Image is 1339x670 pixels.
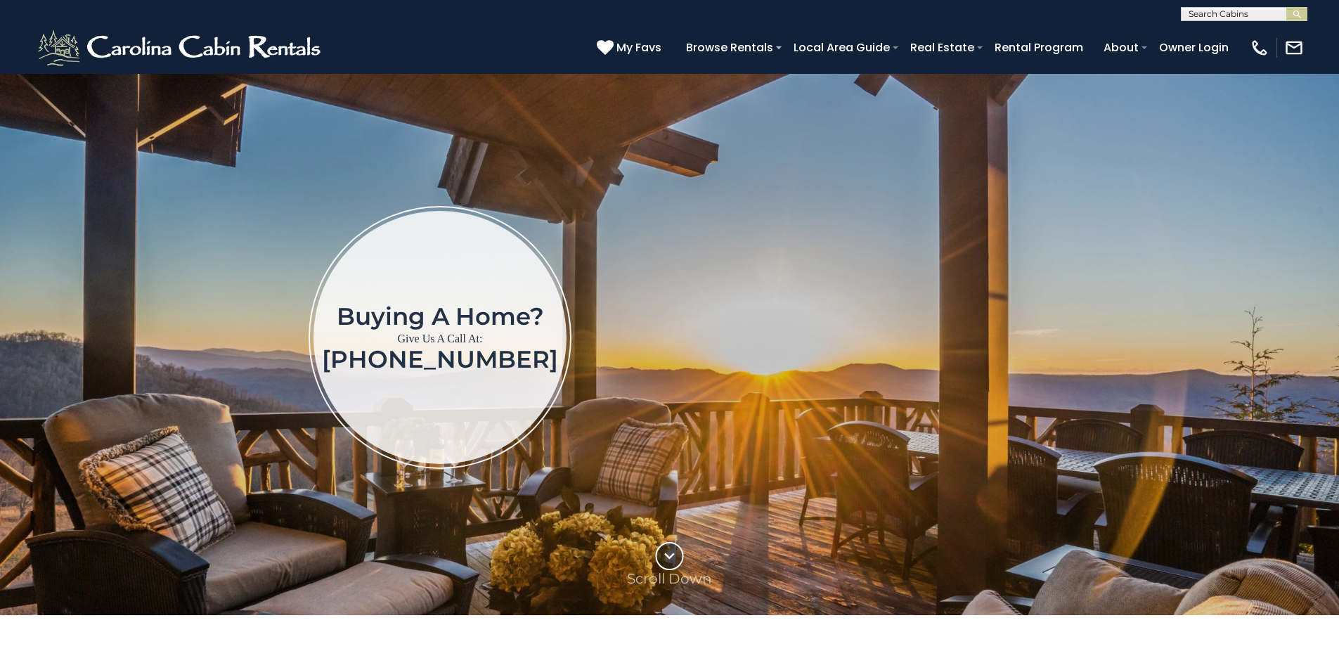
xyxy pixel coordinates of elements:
a: Real Estate [903,35,981,60]
p: Scroll Down [627,570,712,587]
a: My Favs [597,39,665,57]
img: mail-regular-white.png [1284,38,1304,58]
iframe: New Contact Form [798,148,1257,527]
img: phone-regular-white.png [1250,38,1269,58]
a: Local Area Guide [787,35,897,60]
img: White-1-2.png [35,27,327,69]
span: My Favs [616,39,661,56]
a: Browse Rentals [679,35,780,60]
a: Rental Program [988,35,1090,60]
a: [PHONE_NUMBER] [322,344,558,374]
p: Give Us A Call At: [322,329,558,349]
h1: Buying a home? [322,304,558,329]
a: Owner Login [1152,35,1236,60]
a: About [1097,35,1146,60]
